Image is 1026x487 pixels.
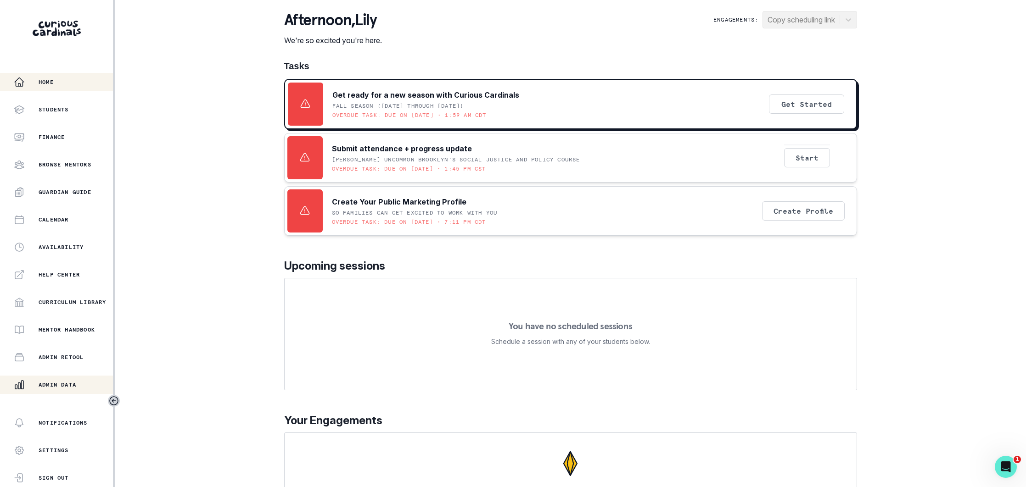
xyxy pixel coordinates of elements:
p: [PERSON_NAME] UNCOMMON Brooklyn's Social Justice and Policy Course [332,156,580,163]
p: Sign Out [39,474,69,481]
p: Curriculum Library [39,299,107,306]
p: Notifications [39,419,88,426]
p: SO FAMILIES CAN GET EXCITED TO WORK WITH YOU [332,209,498,216]
p: Calendar [39,216,69,223]
p: Home [39,78,54,86]
span: 1 [1014,456,1021,463]
p: Admin Retool [39,354,84,361]
p: Create Your Public Marketing Profile [332,196,466,207]
p: Help Center [39,271,80,278]
button: Get Started [769,94,844,114]
iframe: Intercom live chat [995,456,1017,478]
p: Overdue task: Due on [DATE] • 1:45 PM CST [332,165,486,172]
h1: Tasks [284,61,857,72]
p: You have no scheduled sessions [509,321,632,331]
p: Fall Season ([DATE] through [DATE]) [332,102,464,110]
p: Overdue task: Due on [DATE] • 7:11 PM CDT [332,218,486,226]
button: Toggle sidebar [108,395,120,407]
p: Browse Mentors [39,161,91,168]
p: Settings [39,447,69,454]
p: Availability [39,243,84,251]
button: Start [784,148,830,167]
p: Schedule a session with any of your students below. [491,336,650,347]
p: Finance [39,133,65,141]
p: Get ready for a new season with Curious Cardinals [332,89,519,100]
p: Mentor Handbook [39,326,95,333]
img: Curious Cardinals Logo [33,21,81,36]
p: Students [39,106,69,113]
p: afternoon , Lily [284,11,382,29]
p: Your Engagements [284,412,857,429]
p: Upcoming sessions [284,258,857,274]
p: We're so excited you're here. [284,35,382,46]
button: Create Profile [762,201,845,221]
p: Guardian Guide [39,188,91,196]
p: Submit attendance + progress update [332,143,472,154]
p: Admin Data [39,381,76,388]
p: Engagements: [713,16,758,23]
p: Overdue task: Due on [DATE] • 1:59 AM CDT [332,111,487,119]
